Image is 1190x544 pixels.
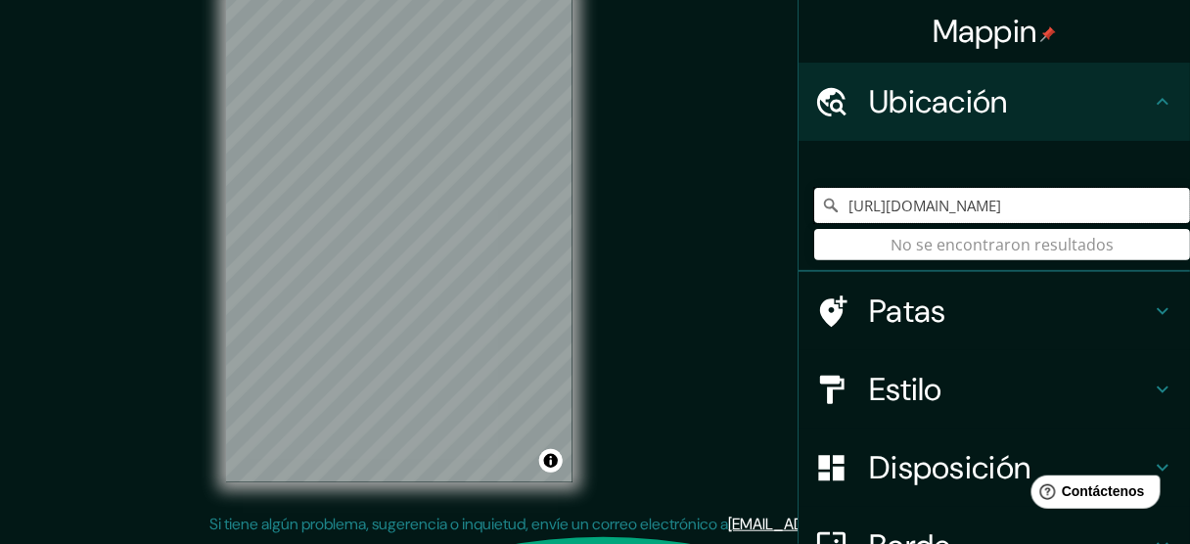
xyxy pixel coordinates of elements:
[869,447,1030,488] font: Disposición
[814,188,1190,223] input: Elige tu ciudad o zona
[869,81,1008,122] font: Ubicación
[869,291,946,332] font: Patas
[799,350,1190,429] div: Estilo
[891,234,1114,255] font: No se encontraron resultados
[1040,26,1056,42] img: pin-icon.png
[799,63,1190,141] div: Ubicación
[799,272,1190,350] div: Patas
[539,449,563,473] button: Activar o desactivar atribución
[869,369,942,410] font: Estilo
[933,11,1037,52] font: Mappin
[1016,468,1168,522] iframe: Lanzador de widgets de ayuda
[799,429,1190,507] div: Disposición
